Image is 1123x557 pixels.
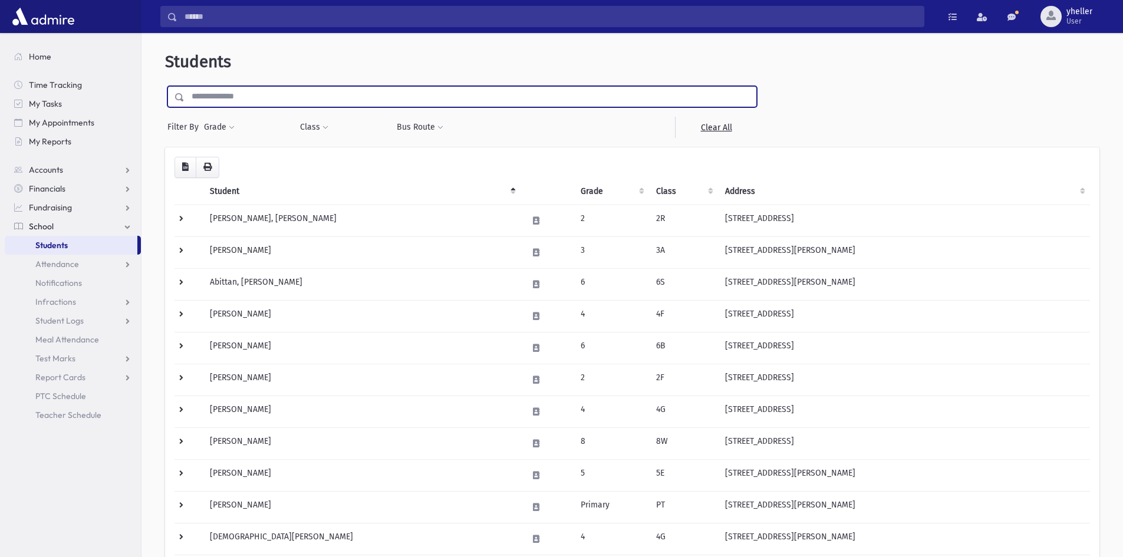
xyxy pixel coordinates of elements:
[196,157,219,178] button: Print
[203,459,521,491] td: [PERSON_NAME]
[5,349,141,368] a: Test Marks
[649,300,718,332] td: 4F
[649,395,718,427] td: 4G
[35,278,82,288] span: Notifications
[574,268,649,300] td: 6
[203,178,521,205] th: Student: activate to sort column descending
[29,164,63,175] span: Accounts
[574,236,649,268] td: 3
[718,427,1090,459] td: [STREET_ADDRESS]
[29,221,54,232] span: School
[5,292,141,311] a: Infractions
[29,80,82,90] span: Time Tracking
[203,427,521,459] td: [PERSON_NAME]
[35,334,99,345] span: Meal Attendance
[29,136,71,147] span: My Reports
[5,255,141,273] a: Attendance
[649,332,718,364] td: 6B
[574,178,649,205] th: Grade: activate to sort column ascending
[203,205,521,236] td: [PERSON_NAME], [PERSON_NAME]
[5,113,141,132] a: My Appointments
[5,368,141,387] a: Report Cards
[675,117,757,138] a: Clear All
[203,300,521,332] td: [PERSON_NAME]
[5,160,141,179] a: Accounts
[203,332,521,364] td: [PERSON_NAME]
[35,372,85,383] span: Report Cards
[5,132,141,151] a: My Reports
[718,236,1090,268] td: [STREET_ADDRESS][PERSON_NAME]
[574,491,649,523] td: Primary
[9,5,77,28] img: AdmirePro
[29,202,72,213] span: Fundraising
[29,51,51,62] span: Home
[5,273,141,292] a: Notifications
[649,459,718,491] td: 5E
[203,523,521,555] td: [DEMOGRAPHIC_DATA][PERSON_NAME]
[5,94,141,113] a: My Tasks
[5,75,141,94] a: Time Tracking
[5,406,141,424] a: Teacher Schedule
[35,391,86,401] span: PTC Schedule
[203,491,521,523] td: [PERSON_NAME]
[718,300,1090,332] td: [STREET_ADDRESS]
[574,459,649,491] td: 5
[574,332,649,364] td: 6
[574,427,649,459] td: 8
[718,459,1090,491] td: [STREET_ADDRESS][PERSON_NAME]
[35,259,79,269] span: Attendance
[718,523,1090,555] td: [STREET_ADDRESS][PERSON_NAME]
[203,268,521,300] td: Abittan, [PERSON_NAME]
[718,491,1090,523] td: [STREET_ADDRESS][PERSON_NAME]
[5,198,141,217] a: Fundraising
[1066,17,1092,26] span: User
[203,395,521,427] td: [PERSON_NAME]
[29,98,62,109] span: My Tasks
[35,353,75,364] span: Test Marks
[29,183,65,194] span: Financials
[5,179,141,198] a: Financials
[396,117,444,138] button: Bus Route
[203,117,235,138] button: Grade
[574,205,649,236] td: 2
[649,236,718,268] td: 3A
[718,268,1090,300] td: [STREET_ADDRESS][PERSON_NAME]
[35,315,84,326] span: Student Logs
[174,157,196,178] button: CSV
[5,47,141,66] a: Home
[649,364,718,395] td: 2F
[649,178,718,205] th: Class: activate to sort column ascending
[718,178,1090,205] th: Address: activate to sort column ascending
[35,240,68,251] span: Students
[649,268,718,300] td: 6S
[165,52,231,71] span: Students
[203,236,521,268] td: [PERSON_NAME]
[29,117,94,128] span: My Appointments
[5,330,141,349] a: Meal Attendance
[649,427,718,459] td: 8W
[203,364,521,395] td: [PERSON_NAME]
[177,6,924,27] input: Search
[167,121,203,133] span: Filter By
[718,332,1090,364] td: [STREET_ADDRESS]
[35,296,76,307] span: Infractions
[649,491,718,523] td: PT
[718,205,1090,236] td: [STREET_ADDRESS]
[5,387,141,406] a: PTC Schedule
[299,117,329,138] button: Class
[718,395,1090,427] td: [STREET_ADDRESS]
[574,364,649,395] td: 2
[5,236,137,255] a: Students
[649,523,718,555] td: 4G
[5,217,141,236] a: School
[5,311,141,330] a: Student Logs
[35,410,101,420] span: Teacher Schedule
[574,523,649,555] td: 4
[574,395,649,427] td: 4
[574,300,649,332] td: 4
[1066,7,1092,17] span: yheller
[649,205,718,236] td: 2R
[718,364,1090,395] td: [STREET_ADDRESS]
